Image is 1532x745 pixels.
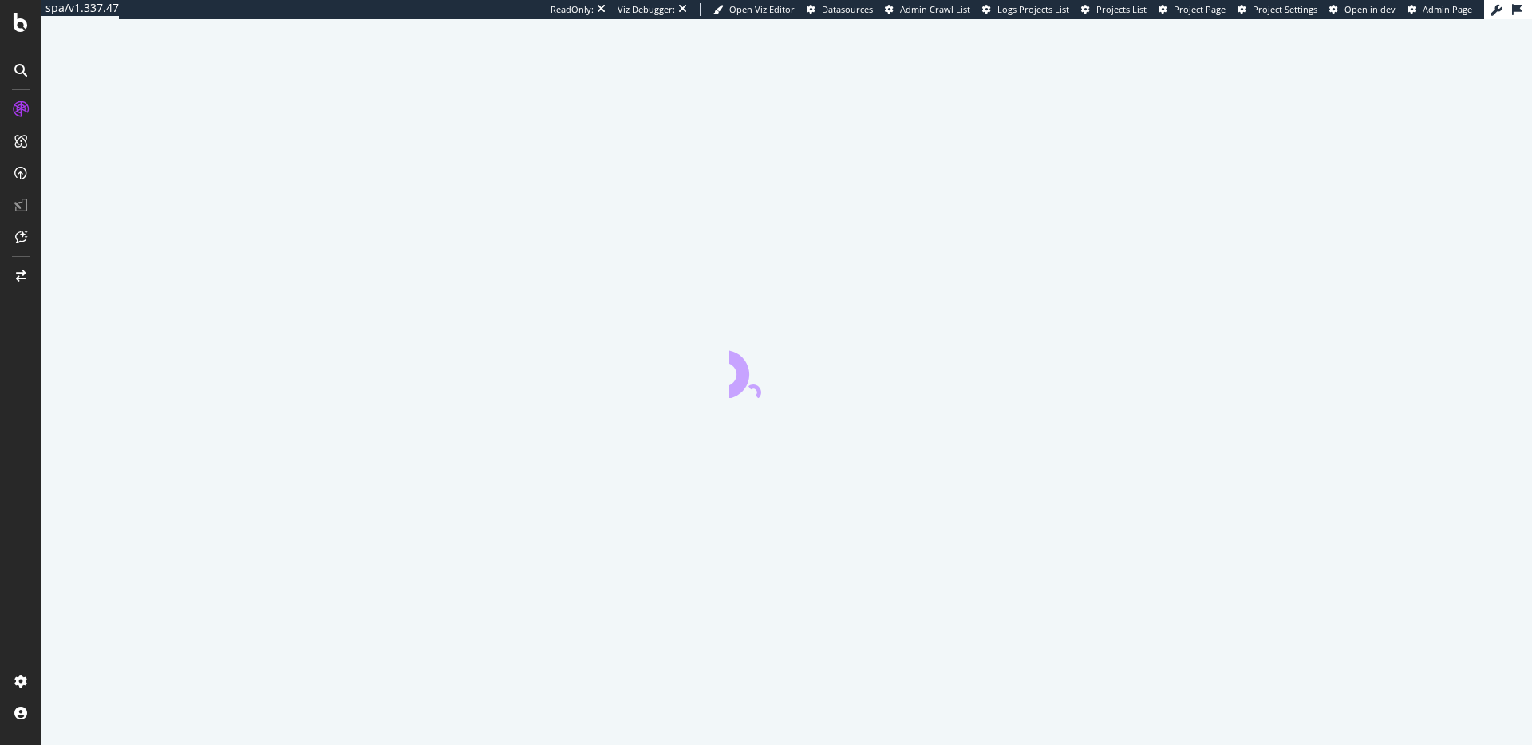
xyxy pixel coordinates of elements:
[713,3,795,16] a: Open Viz Editor
[1423,3,1472,15] span: Admin Page
[1408,3,1472,16] a: Admin Page
[1329,3,1396,16] a: Open in dev
[729,3,795,15] span: Open Viz Editor
[1344,3,1396,15] span: Open in dev
[1096,3,1147,15] span: Projects List
[900,3,970,15] span: Admin Crawl List
[618,3,675,16] div: Viz Debugger:
[822,3,873,15] span: Datasources
[1174,3,1226,15] span: Project Page
[1081,3,1147,16] a: Projects List
[1159,3,1226,16] a: Project Page
[997,3,1069,15] span: Logs Projects List
[982,3,1069,16] a: Logs Projects List
[807,3,873,16] a: Datasources
[1238,3,1317,16] a: Project Settings
[885,3,970,16] a: Admin Crawl List
[729,341,844,398] div: animation
[1253,3,1317,15] span: Project Settings
[551,3,594,16] div: ReadOnly:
